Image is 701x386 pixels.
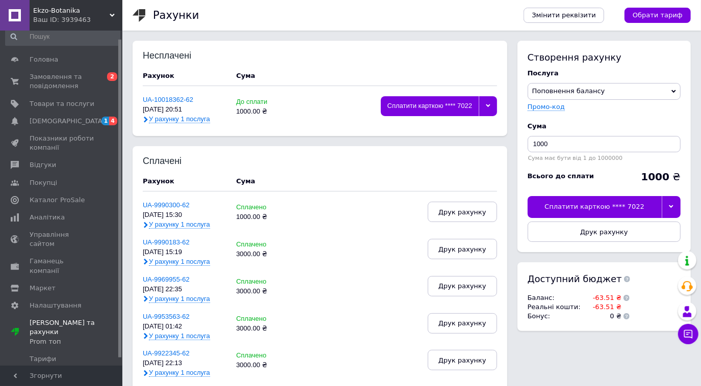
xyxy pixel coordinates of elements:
input: Пошук [5,27,120,46]
span: У рахунку 1 послуга [149,295,210,303]
td: -63.51 ₴ [583,293,621,302]
button: Друк рахунку [428,239,497,259]
span: У рахунку 1 послуга [149,115,210,123]
span: Покупці [30,178,57,187]
span: Гаманець компанії [30,257,94,275]
a: Змінити реквізити [524,8,604,23]
span: 1 [101,117,110,125]
div: ₴ [641,172,681,182]
span: Друк рахунку [580,228,628,236]
a: UA-9953563-62 [143,313,190,320]
div: Сплатити карткою **** 7022 [381,96,478,116]
span: Доступний бюджет [528,272,622,285]
span: Аналітика [30,213,65,222]
div: Сплачено [236,315,293,323]
div: Створення рахунку [528,51,681,64]
div: Сплатити карткою **** 7022 [528,196,662,217]
span: [DEMOGRAPHIC_DATA] [30,117,105,126]
div: Рахунок [143,177,226,186]
div: 1000.00 ₴ [236,108,293,116]
div: Сплачено [236,241,293,249]
div: Несплачені [143,51,210,61]
span: [PERSON_NAME] та рахунки [30,318,122,346]
div: Всього до сплати [528,172,594,181]
a: UA-9990183-62 [143,238,190,246]
span: Каталог ProSale [30,196,85,205]
a: UA-9990300-62 [143,201,190,209]
div: Сплачено [236,204,293,211]
div: [DATE] 22:35 [143,286,226,293]
span: У рахунку 1 послуга [149,332,210,340]
h1: Рахунки [153,9,199,21]
span: Друк рахунку [438,356,486,364]
td: Бонус : [528,312,583,321]
span: Маркет [30,284,56,293]
div: 3000.00 ₴ [236,288,293,295]
div: Ваш ID: 3939463 [33,15,122,24]
span: Товари та послуги [30,99,94,108]
span: Змінити реквізити [532,11,596,20]
span: Ekzo-Botanika [33,6,110,15]
label: Промо-код [528,103,565,111]
div: [DATE] 01:42 [143,323,226,330]
span: У рахунку 1 послуга [149,369,210,377]
a: UA-9922345-62 [143,349,190,357]
span: Друк рахунку [438,282,486,290]
button: Друк рахунку [428,313,497,334]
span: 2 [107,72,117,81]
div: [DATE] 22:13 [143,360,226,367]
span: 4 [109,117,117,125]
button: Друк рахунку [428,276,497,296]
div: 3000.00 ₴ [236,251,293,258]
b: 1000 [641,171,669,183]
input: Введіть суму [528,136,681,152]
span: У рахунку 1 послуга [149,220,210,229]
a: Обрати тариф [625,8,691,23]
div: Сплачено [236,352,293,360]
div: [DATE] 20:51 [143,106,226,114]
a: UA-10018362-62 [143,96,193,103]
button: Друк рахунку [428,350,497,370]
td: Реальні кошти : [528,302,583,312]
div: Послуга [528,69,681,78]
span: Головна [30,55,58,64]
span: Тарифи [30,354,56,364]
div: Cума [528,122,681,131]
span: Друк рахунку [438,245,486,253]
span: Налаштування [30,301,82,310]
span: Поповнення балансу [532,87,605,95]
div: Сплачені [143,156,210,167]
span: Замовлення та повідомлення [30,72,94,91]
span: Друк рахунку [438,319,486,327]
span: Обрати тариф [633,11,683,20]
button: Друк рахунку [528,222,681,242]
div: Рахунок [143,71,226,80]
div: 1000.00 ₴ [236,213,293,221]
span: Управління сайтом [30,230,94,249]
div: Сума має бути від 1 до 1000000 [528,155,681,161]
span: Друк рахунку [438,208,486,216]
td: -63.51 ₴ [583,302,621,312]
button: Друк рахунку [428,202,497,222]
div: [DATE] 15:19 [143,249,226,256]
button: Чат з покупцем [678,324,698,344]
div: [DATE] 15:30 [143,211,226,219]
span: Показники роботи компанії [30,134,94,152]
td: 0 ₴ [583,312,621,321]
div: Cума [236,71,255,80]
div: Prom топ [30,337,122,346]
span: Відгуки [30,160,56,170]
div: До сплати [236,98,293,106]
span: У рахунку 1 послуга [149,258,210,266]
td: Баланс : [528,293,583,302]
div: Cума [236,177,255,186]
div: 3000.00 ₴ [236,325,293,333]
a: UA-9969955-62 [143,275,190,283]
div: 3000.00 ₴ [236,362,293,369]
div: Сплачено [236,278,293,286]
